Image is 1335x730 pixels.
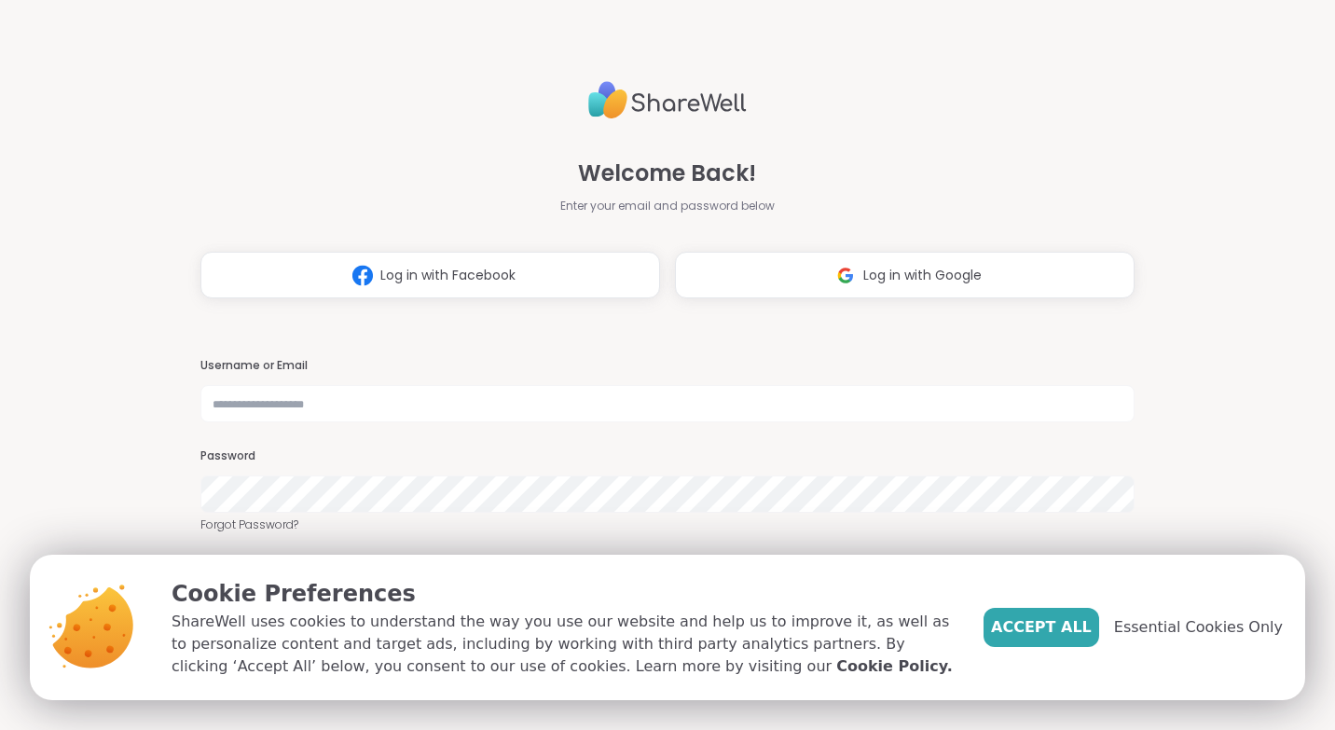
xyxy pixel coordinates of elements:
span: Essential Cookies Only [1114,616,1283,639]
a: Cookie Policy. [836,655,952,678]
span: Accept All [991,616,1092,639]
button: Log in with Facebook [200,252,660,298]
span: Log in with Facebook [380,266,516,285]
button: Log in with Google [675,252,1135,298]
button: Accept All [984,608,1099,647]
h3: Password [200,448,1135,464]
p: Cookie Preferences [172,577,954,611]
img: ShareWell Logomark [828,258,863,293]
span: Log in with Google [863,266,982,285]
span: Welcome Back! [578,157,756,190]
span: Enter your email and password below [560,198,775,214]
h3: Username or Email [200,358,1135,374]
p: ShareWell uses cookies to understand the way you use our website and help us to improve it, as we... [172,611,954,678]
img: ShareWell Logomark [345,258,380,293]
img: ShareWell Logo [588,74,747,127]
a: Forgot Password? [200,517,1135,533]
